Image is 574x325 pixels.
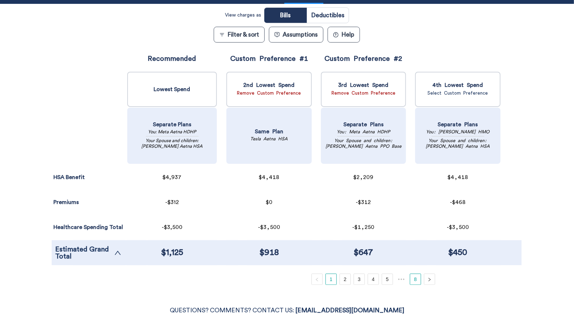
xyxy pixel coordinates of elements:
[433,82,483,88] p: 4th Lowest Spend
[230,55,308,62] p: Custom Preference #1
[315,278,319,282] span: left
[225,9,261,21] div: View charges as
[354,246,373,260] p: $647
[258,224,280,230] p: -$3,500
[449,246,467,260] p: $450
[331,91,395,95] a: Remove Custom Preference
[340,274,350,285] a: 2
[259,246,279,260] p: $918
[130,138,214,149] p: Your Spouse and children: [PERSON_NAME] Aetna HSA
[337,129,390,135] p: You: Meta Aetna HDHP
[450,199,466,205] p: -$468
[328,27,360,43] button: ?Help
[53,224,123,230] p: Healthcare Spending Total
[161,246,183,260] p: $1,125
[53,174,85,180] p: HSA Benefit
[325,55,402,62] p: Custom Preference #2
[326,274,336,285] a: 1
[295,307,404,313] a: [EMAIL_ADDRESS][DOMAIN_NAME]
[237,91,301,95] a: Remove Custom Preference
[148,129,196,135] p: You: Meta Aetna HDHP
[427,278,432,282] span: right
[153,121,191,128] p: Separate Plans
[356,199,371,205] p: -$312
[418,138,497,149] p: Your Spouse and children: [PERSON_NAME] Aetna HSA
[448,174,468,180] p: $4,418
[447,224,469,230] p: -$3,500
[353,224,375,230] p: -$1,250
[114,249,121,256] span: up
[354,174,374,180] p: $2,209
[250,136,288,142] p: Tesla Aetna HSA
[343,121,383,128] p: Separate Plans
[311,274,323,285] button: left
[428,91,488,95] a: Select Custom Preference
[154,86,191,93] p: Lowest Spend
[396,274,407,285] li: Next 5 Pages
[368,274,379,285] a: 4
[438,121,478,128] p: Separate Plans
[55,246,121,260] a: Estimated Grand Total
[354,274,365,285] a: 3
[424,274,435,285] button: right
[259,174,279,180] p: $4,418
[424,274,435,285] li: Next Page
[214,27,265,43] button: Filter & sort
[396,274,407,285] span: •••
[426,129,490,135] p: You: [PERSON_NAME] HMO
[324,138,403,149] p: Your Spouse and children: [PERSON_NAME] Aetna PPO Base
[269,27,323,43] button: Assumptions
[17,305,557,316] p: QUESTIONS? COMMENTS? CONTACT US:
[410,274,421,285] a: 8
[338,82,389,88] p: 3rd Lowest Spend
[53,199,79,205] p: Premiums
[311,274,323,285] li: Previous Page
[266,199,272,205] p: $0
[382,274,393,285] a: 5
[335,33,337,37] text: ?
[162,224,182,230] p: -$3,500
[148,55,196,62] p: Recommended
[243,82,295,88] p: 2nd Lowest Spend
[255,128,283,135] p: Same Plan
[165,199,179,205] p: -$312
[163,174,182,180] p: $4,937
